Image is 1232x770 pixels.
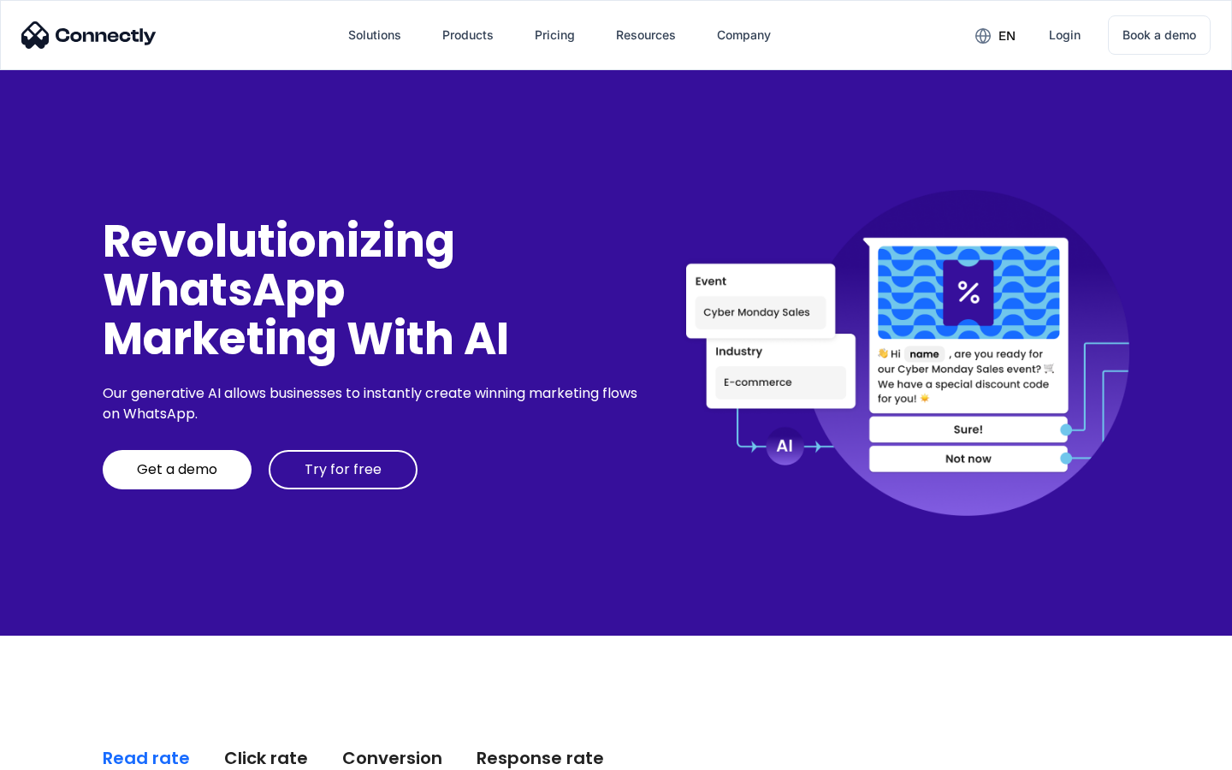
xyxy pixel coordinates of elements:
a: Login [1035,15,1094,56]
div: Products [429,15,507,56]
a: Pricing [521,15,589,56]
div: Conversion [342,746,442,770]
div: Resources [602,15,690,56]
ul: Language list [34,740,103,764]
div: Products [442,23,494,47]
div: Pricing [535,23,575,47]
div: Click rate [224,746,308,770]
div: Login [1049,23,1081,47]
div: Response rate [477,746,604,770]
div: Revolutionizing WhatsApp Marketing With AI [103,216,643,364]
div: Solutions [348,23,401,47]
aside: Language selected: English [17,740,103,764]
a: Get a demo [103,450,252,489]
div: en [962,22,1028,48]
div: Solutions [335,15,415,56]
a: Try for free [269,450,418,489]
div: Get a demo [137,461,217,478]
a: Book a demo [1108,15,1211,55]
div: Our generative AI allows businesses to instantly create winning marketing flows on WhatsApp. [103,383,643,424]
div: Try for free [305,461,382,478]
div: en [998,24,1016,48]
div: Company [717,23,771,47]
div: Company [703,15,785,56]
div: Read rate [103,746,190,770]
img: Connectly Logo [21,21,157,49]
div: Resources [616,23,676,47]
